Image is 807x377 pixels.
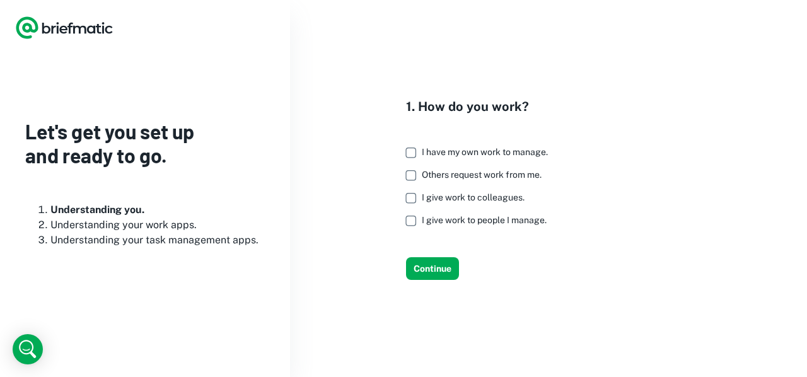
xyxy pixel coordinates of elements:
b: Understanding you. [50,204,144,216]
a: Logo [15,15,113,40]
h4: 1. How do you work? [406,97,558,116]
span: Others request work from me. [422,170,542,180]
div: Open Intercom Messenger [13,334,43,364]
h3: Let's get you set up and ready to go. [25,119,265,168]
span: I give work to people I manage. [422,215,547,225]
span: I have my own work to manage. [422,147,548,157]
span: I give work to colleagues. [422,192,525,202]
button: Continue [406,257,459,280]
li: Understanding your work apps. [50,217,265,233]
li: Understanding your task management apps. [50,233,265,248]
